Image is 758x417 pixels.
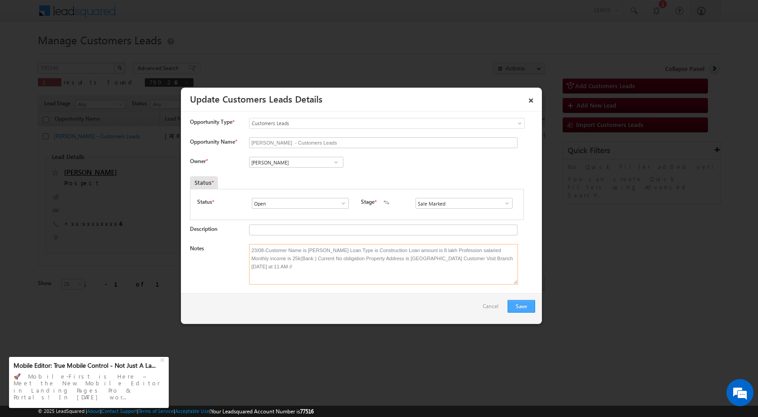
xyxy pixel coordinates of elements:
[15,47,38,59] img: d_60004797649_company_0_60004797649
[249,118,525,129] a: Customers Leads
[87,408,100,414] a: About
[190,138,237,145] label: Opportunity Name
[300,408,314,415] span: 77516
[211,408,314,415] span: Your Leadsquared Account Number is
[12,84,165,271] textarea: Type your message and hit 'Enter'
[175,408,209,414] a: Acceptable Use
[523,91,539,107] a: ×
[190,118,232,126] span: Opportunity Type
[123,278,164,290] em: Start Chat
[190,225,217,232] label: Description
[330,158,342,167] a: Show All Items
[158,354,169,365] div: +
[190,176,218,189] div: Status
[38,407,314,416] span: © 2025 LeadSquared | | | | |
[252,198,349,209] input: Type to Search
[190,92,323,105] a: Update Customers Leads Details
[483,300,503,317] a: Cancel
[335,199,347,208] a: Show All Items
[148,5,170,26] div: Minimize live chat window
[197,198,212,206] label: Status
[47,47,152,59] div: Chat with us now
[102,408,137,414] a: Contact Support
[139,408,174,414] a: Terms of Service
[508,300,535,313] button: Save
[190,158,208,164] label: Owner
[14,370,164,403] div: 🚀 Mobile-First is Here – Meet the New Mobile Editor in Landing Pages Pro & Portals! In [DATE] wor...
[499,199,510,208] a: Show All Items
[249,157,343,168] input: Type to Search
[190,245,204,252] label: Notes
[416,198,513,209] input: Type to Search
[14,361,159,370] div: Mobile Editor: True Mobile Control - Not Just A La...
[250,119,488,127] span: Customers Leads
[361,198,374,206] label: Stage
